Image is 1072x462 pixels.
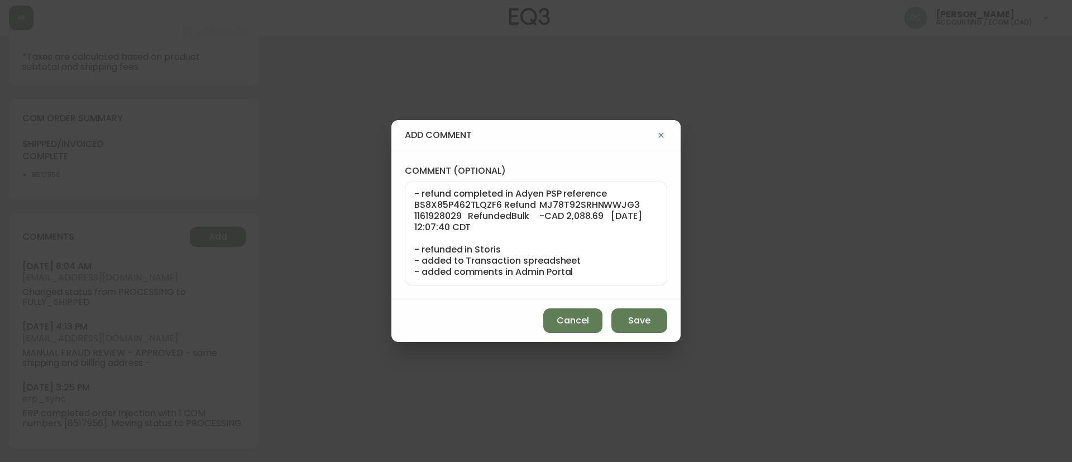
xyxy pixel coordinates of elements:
span: Save [628,315,650,327]
label: comment (optional) [405,165,667,177]
span: Cancel [557,315,589,327]
button: Save [611,308,667,333]
button: Cancel [543,308,602,333]
textarea: ECOM RETURN TICKET# 837064 ECOM ORD# 4133008 RTN# 1161928029 (still open but [PERSON_NAME] confir... [414,189,658,278]
h4: add comment [405,129,655,141]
